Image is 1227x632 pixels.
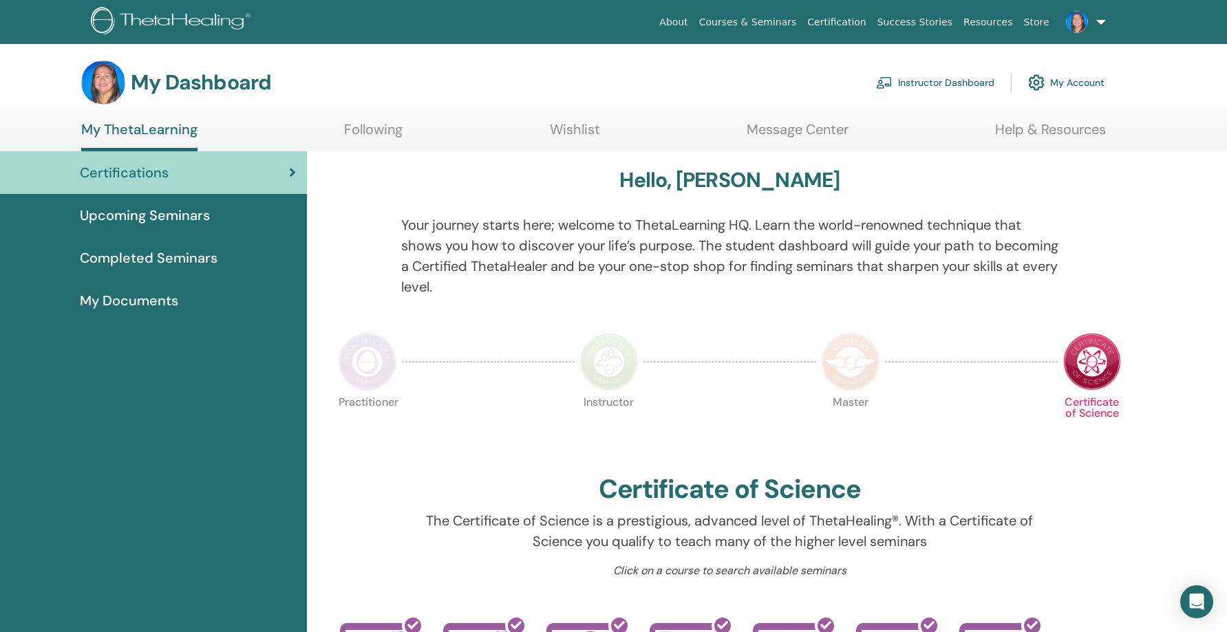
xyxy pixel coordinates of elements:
img: chalkboard-teacher.svg [876,76,893,89]
img: default.jpg [81,61,125,105]
a: My ThetaLearning [81,121,198,151]
a: Courses & Seminars [694,10,802,35]
h3: Hello, [PERSON_NAME] [619,168,840,193]
p: The Certificate of Science is a prestigious, advanced level of ThetaHealing®. With a Certificate ... [401,510,1058,552]
img: cog.svg [1028,71,1045,94]
a: Success Stories [872,10,958,35]
span: Completed Seminars [80,248,217,268]
span: Upcoming Seminars [80,205,210,226]
h3: My Dashboard [131,70,271,95]
span: Certifications [80,162,169,183]
p: Practitioner [339,397,396,455]
p: Master [822,397,879,455]
a: Message Center [747,121,849,148]
a: About [654,10,693,35]
img: Certificate of Science [1063,333,1121,391]
a: Following [344,121,403,148]
img: Instructor [580,333,638,391]
h2: Certificate of Science [599,474,862,505]
a: Wishlist [550,121,600,148]
a: Resources [958,10,1018,35]
img: default.jpg [1066,11,1088,33]
span: My Documents [80,290,178,311]
a: Help & Resources [995,121,1106,148]
a: Certification [802,10,871,35]
p: Your journey starts here; welcome to ThetaLearning HQ. Learn the world-renowned technique that sh... [401,215,1058,297]
img: Practitioner [339,333,396,391]
p: Instructor [580,397,638,455]
img: Master [822,333,879,391]
a: My Account [1028,67,1105,98]
a: Instructor Dashboard [876,67,994,98]
p: Certificate of Science [1063,397,1121,455]
a: Store [1018,10,1055,35]
p: Click on a course to search available seminars [401,563,1058,579]
img: logo.png [91,7,255,38]
div: Open Intercom Messenger [1180,585,1213,618]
